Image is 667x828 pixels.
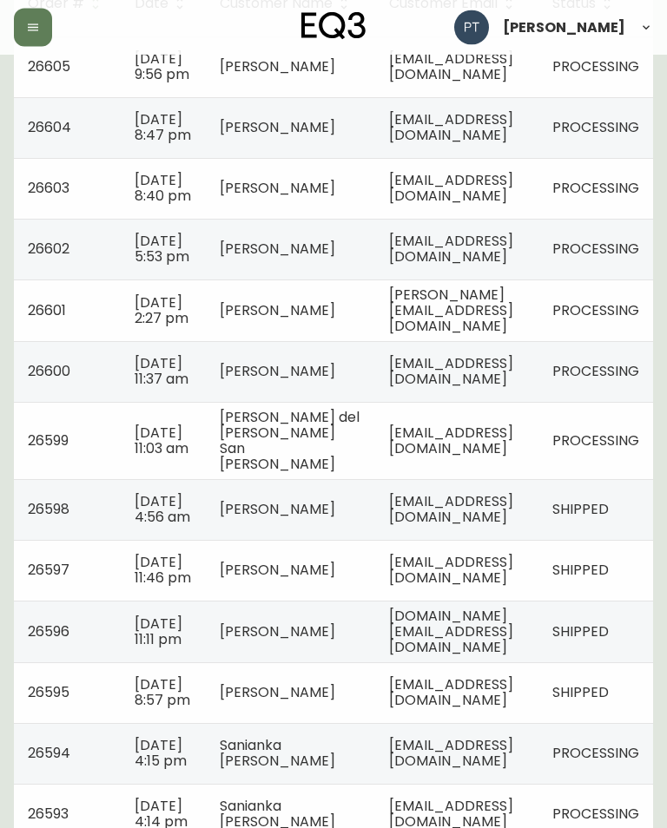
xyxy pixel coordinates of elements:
[220,500,335,520] span: [PERSON_NAME]
[389,736,513,772] span: [EMAIL_ADDRESS][DOMAIN_NAME]
[552,57,639,77] span: PROCESSING
[135,675,190,711] span: [DATE] 8:57 pm
[28,683,69,703] span: 26595
[28,240,69,260] span: 26602
[389,607,513,658] span: [DOMAIN_NAME][EMAIL_ADDRESS][DOMAIN_NAME]
[552,240,639,260] span: PROCESSING
[552,683,609,703] span: SHIPPED
[552,561,609,581] span: SHIPPED
[220,561,335,581] span: [PERSON_NAME]
[552,362,639,382] span: PROCESSING
[220,57,335,77] span: [PERSON_NAME]
[220,683,335,703] span: [PERSON_NAME]
[220,179,335,199] span: [PERSON_NAME]
[389,354,513,390] span: [EMAIL_ADDRESS][DOMAIN_NAME]
[389,49,513,85] span: [EMAIL_ADDRESS][DOMAIN_NAME]
[135,232,189,267] span: [DATE] 5:53 pm
[220,301,335,321] span: [PERSON_NAME]
[28,179,69,199] span: 26603
[552,805,639,825] span: PROCESSING
[389,675,513,711] span: [EMAIL_ADDRESS][DOMAIN_NAME]
[135,736,187,772] span: [DATE] 4:15 pm
[28,561,69,581] span: 26597
[389,171,513,207] span: [EMAIL_ADDRESS][DOMAIN_NAME]
[220,240,335,260] span: [PERSON_NAME]
[220,736,335,772] span: Sanianka [PERSON_NAME]
[552,431,639,451] span: PROCESSING
[552,622,609,642] span: SHIPPED
[135,354,188,390] span: [DATE] 11:37 am
[552,301,639,321] span: PROCESSING
[220,408,360,475] span: [PERSON_NAME] del [PERSON_NAME] San [PERSON_NAME]
[503,21,625,35] span: [PERSON_NAME]
[135,492,190,528] span: [DATE] 4:56 am
[135,424,188,459] span: [DATE] 11:03 am
[220,118,335,138] span: [PERSON_NAME]
[389,286,513,337] span: [PERSON_NAME][EMAIL_ADDRESS][DOMAIN_NAME]
[135,49,189,85] span: [DATE] 9:56 pm
[552,500,609,520] span: SHIPPED
[135,110,191,146] span: [DATE] 8:47 pm
[389,492,513,528] span: [EMAIL_ADDRESS][DOMAIN_NAME]
[28,500,69,520] span: 26598
[135,293,188,329] span: [DATE] 2:27 pm
[220,622,335,642] span: [PERSON_NAME]
[552,744,639,764] span: PROCESSING
[28,744,70,764] span: 26594
[552,179,639,199] span: PROCESSING
[389,232,513,267] span: [EMAIL_ADDRESS][DOMAIN_NAME]
[135,614,182,650] span: [DATE] 11:11 pm
[389,424,513,459] span: [EMAIL_ADDRESS][DOMAIN_NAME]
[389,553,513,588] span: [EMAIL_ADDRESS][DOMAIN_NAME]
[135,171,191,207] span: [DATE] 8:40 pm
[28,362,70,382] span: 26600
[220,362,335,382] span: [PERSON_NAME]
[28,118,71,138] span: 26604
[454,10,489,45] img: 986dcd8e1aab7847125929f325458823
[301,12,366,40] img: logo
[135,553,191,588] span: [DATE] 11:46 pm
[28,57,70,77] span: 26605
[28,622,69,642] span: 26596
[28,805,69,825] span: 26593
[552,118,639,138] span: PROCESSING
[28,301,66,321] span: 26601
[28,431,69,451] span: 26599
[389,110,513,146] span: [EMAIL_ADDRESS][DOMAIN_NAME]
